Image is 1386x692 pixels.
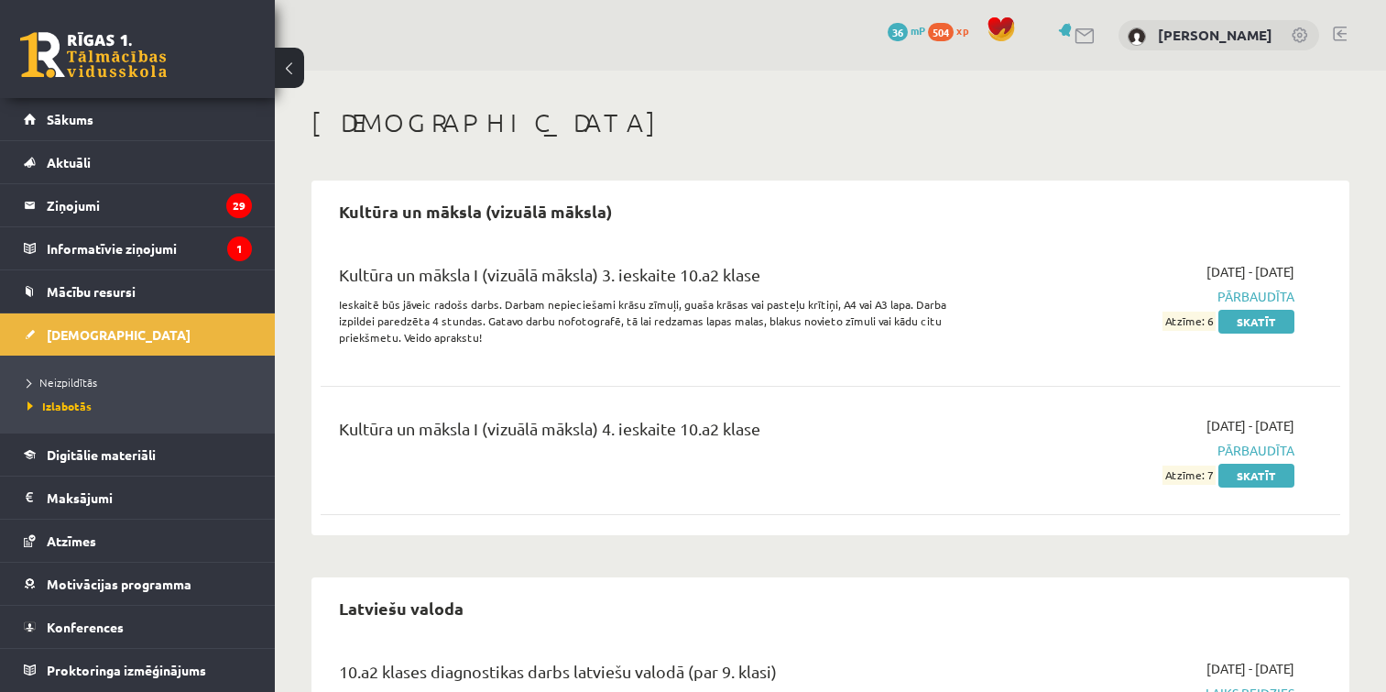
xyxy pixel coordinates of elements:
a: Skatīt [1218,464,1294,488]
a: Sākums [24,98,252,140]
a: [PERSON_NAME] [1158,26,1272,44]
a: 504 xp [928,23,977,38]
h2: Latviešu valoda [321,587,482,630]
a: Ziņojumi29 [24,184,252,226]
a: Mācību resursi [24,270,252,313]
div: Kultūra un māksla I (vizuālā māksla) 4. ieskaite 10.a2 klase [339,416,966,450]
img: Arsēnijs Rodins [1128,27,1146,46]
h2: Kultūra un māksla (vizuālā māksla) [321,190,630,233]
a: Maksājumi [24,477,252,519]
span: Motivācijas programma [47,576,191,592]
span: Proktoringa izmēģinājums [47,662,206,678]
a: Proktoringa izmēģinājums [24,649,252,691]
legend: Maksājumi [47,477,252,519]
a: Digitālie materiāli [24,434,252,476]
a: Rīgas 1. Tālmācības vidusskola [20,32,167,78]
legend: Ziņojumi [47,184,252,226]
span: Atzīme: 7 [1162,466,1216,485]
a: Konferences [24,606,252,648]
i: 1 [227,236,252,261]
a: Neizpildītās [27,374,256,390]
a: 36 mP [888,23,925,38]
span: Neizpildītās [27,375,97,390]
i: 29 [226,193,252,218]
span: Aktuāli [47,154,91,170]
a: Informatīvie ziņojumi1 [24,227,252,269]
span: Pārbaudīta [994,287,1294,306]
a: Atzīmes [24,520,252,562]
a: Skatīt [1218,310,1294,334]
legend: Informatīvie ziņojumi [47,227,252,269]
span: Mācību resursi [47,283,136,300]
a: Izlabotās [27,398,256,414]
span: Atzīme: 6 [1162,312,1216,331]
span: Sākums [47,111,93,127]
span: 504 [928,23,954,41]
span: [DATE] - [DATE] [1206,262,1294,281]
span: Izlabotās [27,399,92,413]
a: [DEMOGRAPHIC_DATA] [24,313,252,356]
span: Atzīmes [47,533,96,549]
h1: [DEMOGRAPHIC_DATA] [311,107,1349,138]
span: Digitālie materiāli [47,446,156,463]
span: [DATE] - [DATE] [1206,416,1294,435]
span: [DEMOGRAPHIC_DATA] [47,326,191,343]
span: xp [956,23,968,38]
a: Motivācijas programma [24,563,252,605]
span: 36 [888,23,908,41]
span: mP [911,23,925,38]
p: Ieskaitē būs jāveic radošs darbs. Darbam nepieciešami krāsu zīmuļi, guaša krāsas vai pasteļu krīt... [339,296,966,346]
a: Aktuāli [24,141,252,183]
span: Pārbaudīta [994,441,1294,460]
div: Kultūra un māksla I (vizuālā māksla) 3. ieskaite 10.a2 klase [339,262,966,296]
span: [DATE] - [DATE] [1206,659,1294,678]
span: Konferences [47,619,124,635]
